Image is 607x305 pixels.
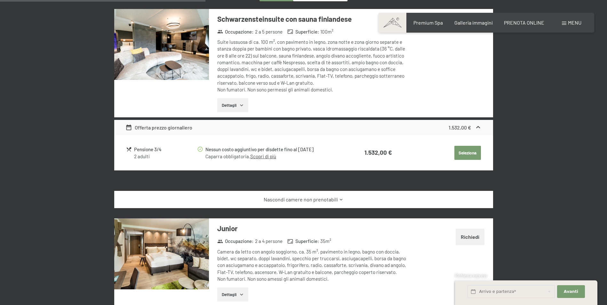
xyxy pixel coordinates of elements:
button: Seleziona [454,146,481,160]
span: 2 a 4 persone [255,238,283,245]
button: Dettagli [217,98,248,112]
span: 35 m² [320,238,331,245]
span: Avanti [564,289,578,294]
button: Avanti [557,285,585,298]
a: Nascondi camere non prenotabili [125,196,482,203]
a: Scopri di più [250,153,276,159]
strong: Superficie : [287,238,319,245]
strong: 1.532,00 € [364,149,392,156]
button: Dettagli [217,287,248,301]
span: 2 a 5 persone [255,28,283,35]
img: mss_renderimg.php [114,9,209,80]
button: Richiedi [456,229,484,245]
div: Caparra obbligatoria. [205,153,339,160]
strong: Occupazione : [217,28,254,35]
span: Richiesta express [455,273,487,278]
div: Pensione 3/4 [134,146,196,153]
img: mss_renderimg.php [114,218,209,289]
a: Premium Spa [413,20,443,26]
strong: 1.532,00 € [449,124,471,130]
div: Offerta prezzo giornaliero [125,124,192,131]
strong: Occupazione : [217,238,254,245]
span: Menu [568,20,581,26]
div: Suite lussuosa di ca. 100 m², con pavimento in legno, zona notte e zona giorno separate e stanza ... [217,39,408,93]
strong: Superficie : [287,28,319,35]
a: PRENOTA ONLINE [504,20,544,26]
h3: Junior [217,223,408,233]
span: 100 m² [320,28,333,35]
div: 2 adulti [134,153,196,160]
div: Nessun costo aggiuntivo per disdette fino al [DATE] [205,146,339,153]
h3: Schwarzensteinsuite con sauna finlandese [217,14,408,24]
div: Camera da letto con angolo soggiorno, ca. 35 m², pavimento in legno, bagno con doccia, bidet, wc ... [217,248,408,282]
a: Galleria immagini [454,20,493,26]
div: Offerta prezzo giornaliero1.532,00 € [114,120,493,135]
